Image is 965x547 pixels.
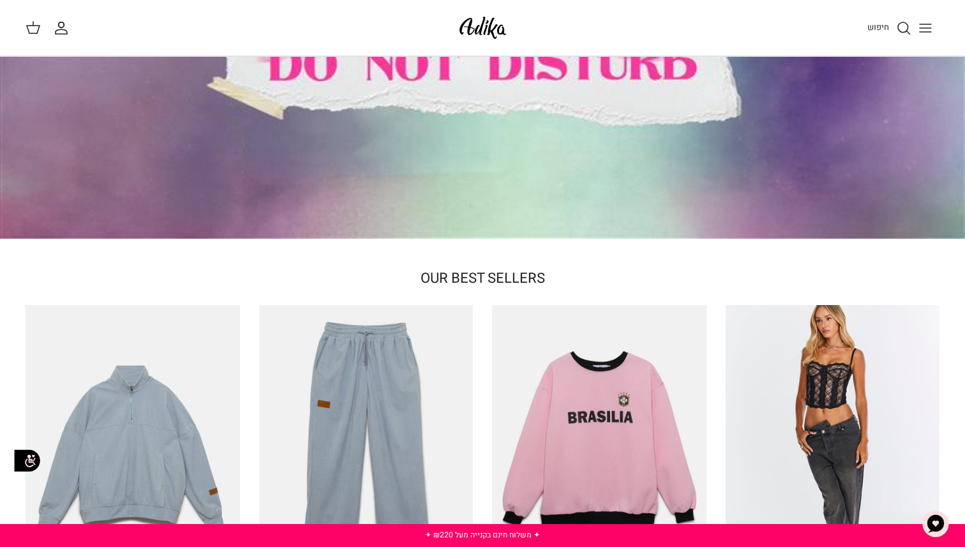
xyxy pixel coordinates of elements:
[425,529,540,541] a: ✦ משלוח חינם בקנייה מעל ₪220 ✦
[867,21,889,33] span: חיפוש
[916,505,955,543] button: צ'אט
[456,13,510,43] img: Adika IL
[911,14,939,42] button: Toggle menu
[54,20,74,36] a: החשבון שלי
[867,20,911,36] a: חיפוש
[10,443,45,478] img: accessibility_icon02.svg
[421,269,545,289] a: OUR BEST SELLERS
